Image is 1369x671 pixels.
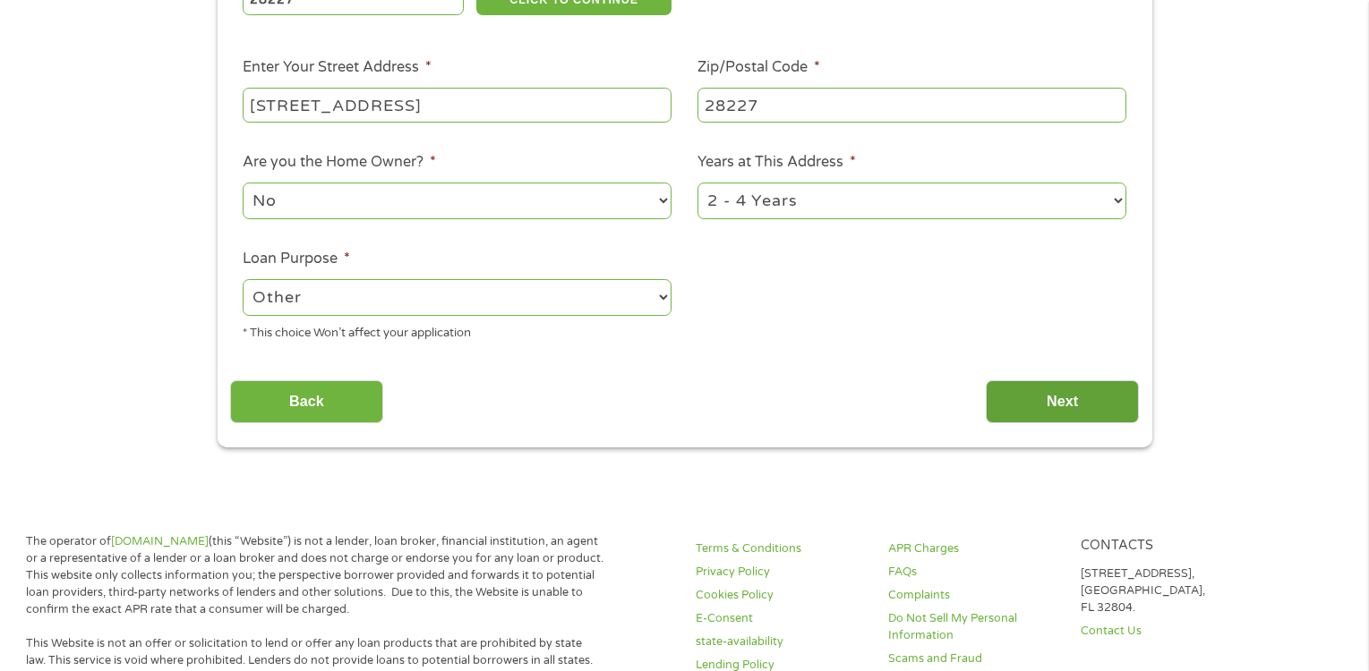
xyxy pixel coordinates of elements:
[243,88,672,122] input: 1 Main Street
[243,58,432,77] label: Enter Your Street Address
[696,633,867,650] a: state-availability
[243,319,672,343] div: * This choice Won’t affect your application
[696,587,867,604] a: Cookies Policy
[1081,565,1252,616] p: [STREET_ADDRESS], [GEOGRAPHIC_DATA], FL 32804.
[696,540,867,557] a: Terms & Conditions
[1081,623,1252,640] a: Contact Us
[26,533,604,617] p: The operator of (this “Website”) is not a lender, loan broker, financial institution, an agent or...
[111,534,209,548] a: [DOMAIN_NAME]
[986,380,1139,424] input: Next
[888,564,1059,581] a: FAQs
[696,564,867,581] a: Privacy Policy
[697,153,856,172] label: Years at This Address
[697,58,820,77] label: Zip/Postal Code
[696,610,867,627] a: E-Consent
[230,380,383,424] input: Back
[243,250,350,268] label: Loan Purpose
[1081,538,1252,555] h4: Contacts
[888,540,1059,557] a: APR Charges
[888,587,1059,604] a: Complaints
[243,153,436,172] label: Are you the Home Owner?
[888,650,1059,667] a: Scams and Fraud
[888,610,1059,644] a: Do Not Sell My Personal Information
